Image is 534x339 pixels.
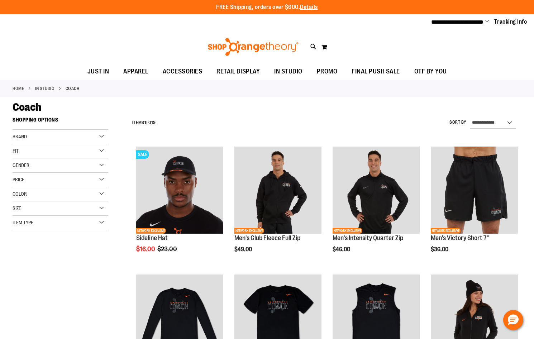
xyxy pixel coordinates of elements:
h2: Items to [132,117,156,128]
div: product [133,143,227,271]
span: Coach [13,101,41,113]
a: OTF BY YOU [407,63,454,80]
a: Men's Intensity Quarter Zip [333,234,403,242]
img: OTF Mens Coach FA23 Victory Short - Black primary image [431,147,518,234]
span: APPAREL [123,63,148,80]
span: FINAL PUSH SALE [352,63,400,80]
span: Item Type [13,220,33,225]
a: Men's Club Fleece Full Zip [234,234,300,242]
span: $49.00 [234,246,253,253]
a: Home [13,85,24,92]
div: product [231,143,325,271]
a: FINAL PUSH SALE [344,63,407,80]
span: RETAIL DISPLAY [216,63,260,80]
span: 19 [151,120,156,125]
a: Sideline Hat primary imageSALENETWORK EXCLUSIVE [136,147,223,235]
a: RETAIL DISPLAY [209,63,267,80]
span: NETWORK EXCLUSIVE [431,228,461,234]
span: NETWORK EXCLUSIVE [333,228,362,234]
span: 1 [144,120,146,125]
span: IN STUDIO [274,63,302,80]
label: Sort By [449,119,467,125]
a: JUST IN [80,63,116,80]
button: Account menu [485,18,489,25]
span: Size [13,205,21,211]
img: Sideline Hat primary image [136,147,223,234]
span: $46.00 [333,246,351,253]
img: Shop Orangetheory [207,38,300,56]
span: $16.00 [136,245,156,253]
span: SALE [136,150,149,159]
button: Hello, have a question? Let’s chat. [503,310,523,330]
p: FREE Shipping, orders over $600. [216,3,318,11]
span: OTF BY YOU [414,63,447,80]
strong: Shopping Options [13,114,108,130]
div: product [427,143,521,271]
span: PROMO [317,63,338,80]
a: IN STUDIO [267,63,310,80]
span: Gender [13,162,29,168]
a: Men's Victory Short 7" [431,234,489,242]
span: Price [13,177,24,182]
span: $36.00 [431,246,449,253]
div: product [329,143,423,271]
span: Brand [13,134,27,139]
a: Details [300,4,318,10]
a: IN STUDIO [35,85,55,92]
span: JUST IN [87,63,109,80]
span: $23.00 [157,245,178,253]
img: OTF Mens Coach FA23 Intensity Quarter Zip - Black primary image [333,147,420,234]
a: OTF Mens Coach FA23 Club Fleece Full Zip - Black primary imageNETWORK EXCLUSIVE [234,147,321,235]
span: Fit [13,148,19,154]
span: NETWORK EXCLUSIVE [136,228,166,234]
a: OTF Mens Coach FA23 Intensity Quarter Zip - Black primary imageNETWORK EXCLUSIVE [333,147,420,235]
a: Tracking Info [494,18,527,26]
span: ACCESSORIES [163,63,202,80]
a: APPAREL [116,63,156,80]
a: PROMO [310,63,345,80]
strong: Coach [66,85,80,92]
a: ACCESSORIES [156,63,210,80]
a: Sideline Hat [136,234,168,242]
a: OTF Mens Coach FA23 Victory Short - Black primary imageNETWORK EXCLUSIVE [431,147,518,235]
img: OTF Mens Coach FA23 Club Fleece Full Zip - Black primary image [234,147,321,234]
span: NETWORK EXCLUSIVE [234,228,264,234]
span: Color [13,191,27,197]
